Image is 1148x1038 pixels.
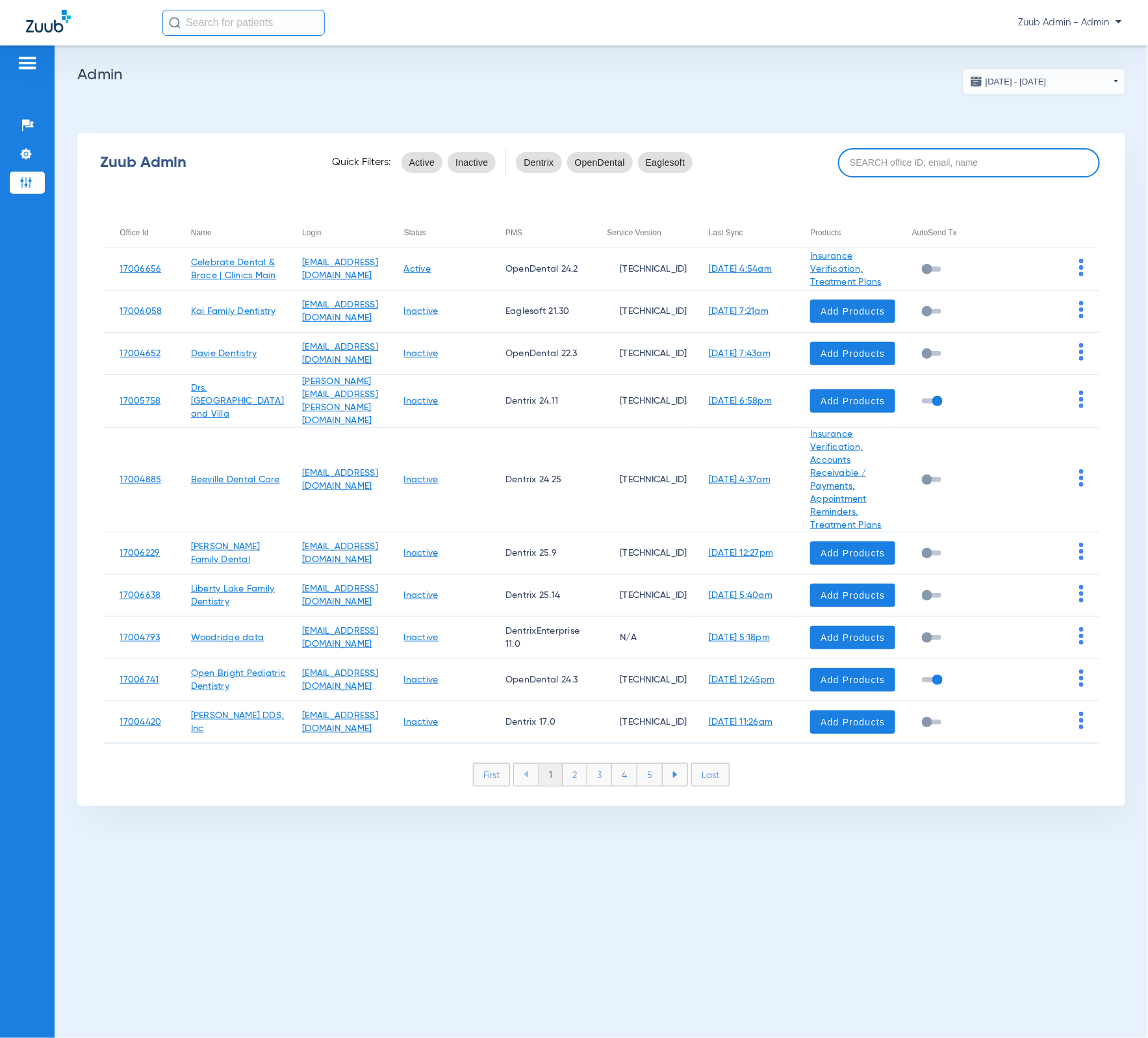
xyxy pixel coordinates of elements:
td: [TECHNICAL_ID] [591,659,693,701]
img: group-dot-blue.svg [1079,627,1084,645]
mat-chip-listbox: status-filters [402,149,496,175]
a: 17006656 [120,265,161,274]
button: Add Products [810,626,895,649]
a: [EMAIL_ADDRESS][DOMAIN_NAME] [302,711,378,733]
a: [DATE] 6:58pm [709,396,772,406]
span: Active [409,156,435,169]
a: [DATE] 11:26am [709,718,773,727]
a: [EMAIL_ADDRESS][DOMAIN_NAME] [302,258,378,280]
img: Zuub Logo [26,10,71,32]
span: Add Products [821,673,885,686]
div: Chat Widget [1083,976,1148,1038]
a: Insurance Verification, Treatment Plans [810,252,882,287]
button: Add Products [810,389,895,413]
span: Inactive [455,156,488,169]
img: arrow-left-blue.svg [524,771,529,778]
img: group-dot-blue.svg [1079,543,1084,560]
a: Liberty Lake Family Dentistry [191,584,275,606]
a: 17004420 [120,718,161,727]
span: Add Products [821,631,885,644]
span: Add Products [821,305,885,318]
span: Eaglesoft [646,156,685,169]
td: Eaglesoft 21.30 [489,291,591,333]
img: group-dot-blue.svg [1079,669,1084,687]
img: Search Icon [169,17,181,29]
span: Quick Filters: [333,156,392,169]
a: Woodridge data [191,633,264,642]
span: Add Products [821,547,885,560]
img: group-dot-blue.svg [1079,391,1084,408]
a: [DATE] 7:43am [709,349,771,358]
a: Inactive [404,549,439,558]
div: Last Sync [709,226,794,240]
button: [DATE] - [DATE] [963,68,1125,94]
span: OpenDental [575,156,625,169]
td: Dentrix 17.0 [489,701,591,744]
img: group-dot-blue.svg [1079,712,1084,729]
a: [EMAIL_ADDRESS][DOMAIN_NAME] [302,584,378,606]
td: OpenDental 24.3 [489,659,591,701]
span: Zuub Admin - Admin [1018,16,1122,29]
div: Office Id [120,226,148,240]
span: Add Products [821,589,885,602]
div: Status [404,226,489,240]
a: Open Bright Pediatric Dentistry [191,669,286,691]
td: N/A [591,617,693,659]
td: [TECHNICAL_ID] [591,291,693,333]
li: 2 [563,764,587,786]
a: 17004793 [120,633,160,642]
li: First [473,763,510,786]
li: 1 [539,764,563,786]
td: [TECHNICAL_ID] [591,701,693,744]
div: Office Id [120,226,174,240]
div: Name [191,226,286,240]
li: 3 [587,764,612,786]
a: Inactive [404,307,439,316]
button: Add Products [810,541,895,565]
div: PMS [505,226,591,240]
a: [EMAIL_ADDRESS][DOMAIN_NAME] [302,300,378,322]
div: AutoSend Tx [912,226,957,240]
a: Celebrate Dental & Brace | Clinics Main [191,258,276,280]
a: 17004652 [120,349,160,358]
a: [PERSON_NAME][EMAIL_ADDRESS][PERSON_NAME][DOMAIN_NAME] [302,377,378,425]
a: Inactive [404,718,439,727]
div: Login [302,226,321,240]
div: Service Version [607,226,693,240]
td: [TECHNICAL_ID] [591,333,693,375]
img: hamburger-icon [17,55,38,71]
a: Inactive [404,396,439,406]
input: SEARCH office ID, email, name [838,148,1100,177]
button: Add Products [810,342,895,365]
span: Add Products [821,347,885,360]
button: Add Products [810,584,895,607]
a: Kai Family Dentistry [191,307,276,316]
span: Add Products [821,395,885,408]
div: Products [810,226,841,240]
span: Dentrix [524,156,554,169]
a: Inactive [404,349,439,358]
a: Inactive [404,675,439,684]
button: Add Products [810,710,895,734]
a: [DATE] 5:40am [709,591,772,600]
a: 17006741 [120,675,159,684]
a: Drs. [GEOGRAPHIC_DATA] and Villa [191,383,284,419]
a: [DATE] 5:18pm [709,633,770,642]
a: Davie Dentistry [191,349,257,358]
td: [TECHNICAL_ID] [591,375,693,428]
a: [DATE] 4:37am [709,475,771,484]
a: [DATE] 12:45pm [709,675,775,684]
img: group-dot-blue.svg [1079,301,1084,318]
td: Dentrix 24.25 [489,428,591,532]
div: Zuub Admin [100,156,310,169]
button: Add Products [810,300,895,323]
td: Dentrix 25.9 [489,532,591,575]
a: [PERSON_NAME] Family Dental [191,542,260,564]
td: Dentrix 25.14 [489,575,591,617]
img: group-dot-blue.svg [1079,469,1084,487]
img: group-dot-blue.svg [1079,585,1084,603]
a: [EMAIL_ADDRESS][DOMAIN_NAME] [302,343,378,365]
img: group-dot-blue.svg [1079,259,1084,276]
a: [DATE] 12:27pm [709,549,774,558]
a: 17006638 [120,591,160,600]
